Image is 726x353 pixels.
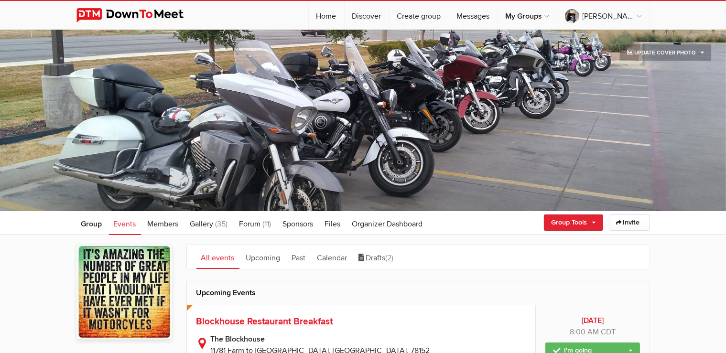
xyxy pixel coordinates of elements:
span: Organizer Dashboard [352,219,423,229]
img: Just Friends [76,245,172,340]
a: Forum (11) [235,211,276,235]
b: The Blockhouse [211,333,526,345]
img: DownToMeet [76,8,198,22]
b: [DATE] [545,315,639,326]
a: Invite [609,214,650,231]
span: (11) [263,219,271,229]
span: Files [325,219,341,229]
a: Upcoming [241,245,285,269]
a: Gallery (35) [185,211,233,235]
span: (35) [216,219,228,229]
a: Home [309,1,344,30]
a: Discover [345,1,389,30]
a: Blockhouse Restaurant Breakfast [196,316,333,327]
span: Group [81,219,102,229]
a: Organizer Dashboard [347,211,428,235]
a: All events [196,245,239,269]
span: 8:00 AM [570,327,599,337]
span: Members [148,219,179,229]
span: Gallery [190,219,214,229]
h2: Upcoming Events [196,281,640,304]
a: Update Cover Photo [619,44,712,61]
a: Events [109,211,141,235]
a: Members [143,211,184,235]
span: Events [114,219,136,229]
span: Forum [239,219,261,229]
a: Sponsors [278,211,318,235]
span: Sponsors [283,219,314,229]
a: My Groups [498,1,557,30]
a: [PERSON_NAME] [557,1,650,30]
a: Drafts(2) [354,245,399,269]
a: Group Tools [544,214,603,231]
a: Create group [390,1,449,30]
a: Group [76,211,107,235]
span: America/Chicago [601,327,616,337]
span: (2) [386,253,394,263]
a: Past [287,245,311,269]
a: Messages [449,1,498,30]
a: Calendar [313,245,352,269]
a: Files [320,211,346,235]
